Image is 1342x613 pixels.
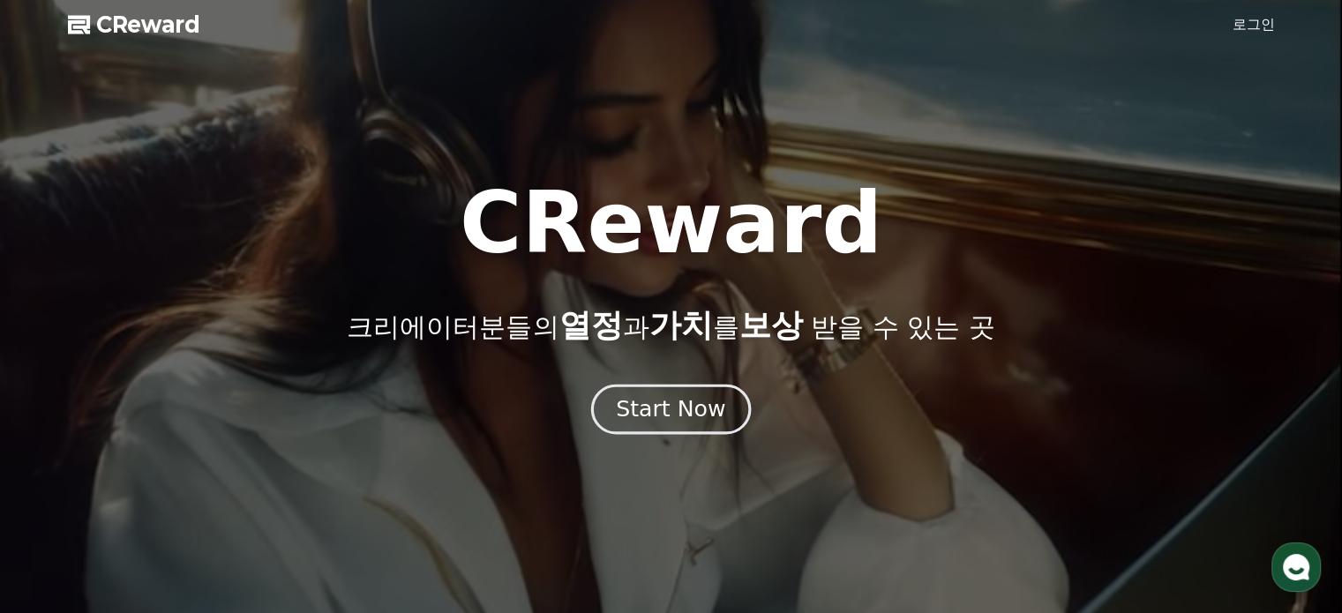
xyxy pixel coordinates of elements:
h1: CReward [460,181,882,265]
a: 설정 [228,467,339,511]
span: CReward [96,11,200,39]
span: 열정 [559,307,622,343]
a: CReward [68,11,200,39]
div: Start Now [616,394,725,424]
a: 로그인 [1233,14,1275,35]
a: 홈 [5,467,116,511]
a: 대화 [116,467,228,511]
span: 가치 [649,307,712,343]
a: Start Now [595,403,747,420]
span: 설정 [273,493,294,507]
span: 홈 [56,493,66,507]
button: Start Now [591,384,751,434]
span: 대화 [161,494,183,508]
span: 보상 [738,307,802,343]
p: 크리에이터분들의 과 를 받을 수 있는 곳 [347,308,994,343]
